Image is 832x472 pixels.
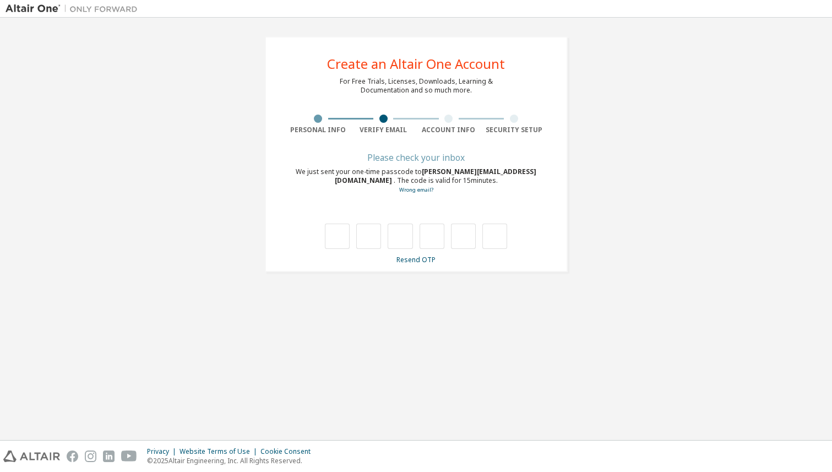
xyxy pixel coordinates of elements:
[399,186,433,193] a: Go back to the registration form
[481,126,547,134] div: Security Setup
[416,126,482,134] div: Account Info
[147,456,317,465] p: © 2025 Altair Engineering, Inc. All Rights Reserved.
[327,57,505,70] div: Create an Altair One Account
[180,447,260,456] div: Website Terms of Use
[6,3,143,14] img: Altair One
[286,154,547,161] div: Please check your inbox
[340,77,493,95] div: For Free Trials, Licenses, Downloads, Learning & Documentation and so much more.
[3,451,60,462] img: altair_logo.svg
[396,255,436,264] a: Resend OTP
[121,451,137,462] img: youtube.svg
[103,451,115,462] img: linkedin.svg
[286,126,351,134] div: Personal Info
[335,167,537,185] span: [PERSON_NAME][EMAIL_ADDRESS][DOMAIN_NAME]
[147,447,180,456] div: Privacy
[286,167,547,194] div: We just sent your one-time passcode to . The code is valid for 15 minutes.
[260,447,317,456] div: Cookie Consent
[351,126,416,134] div: Verify Email
[85,451,96,462] img: instagram.svg
[67,451,78,462] img: facebook.svg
